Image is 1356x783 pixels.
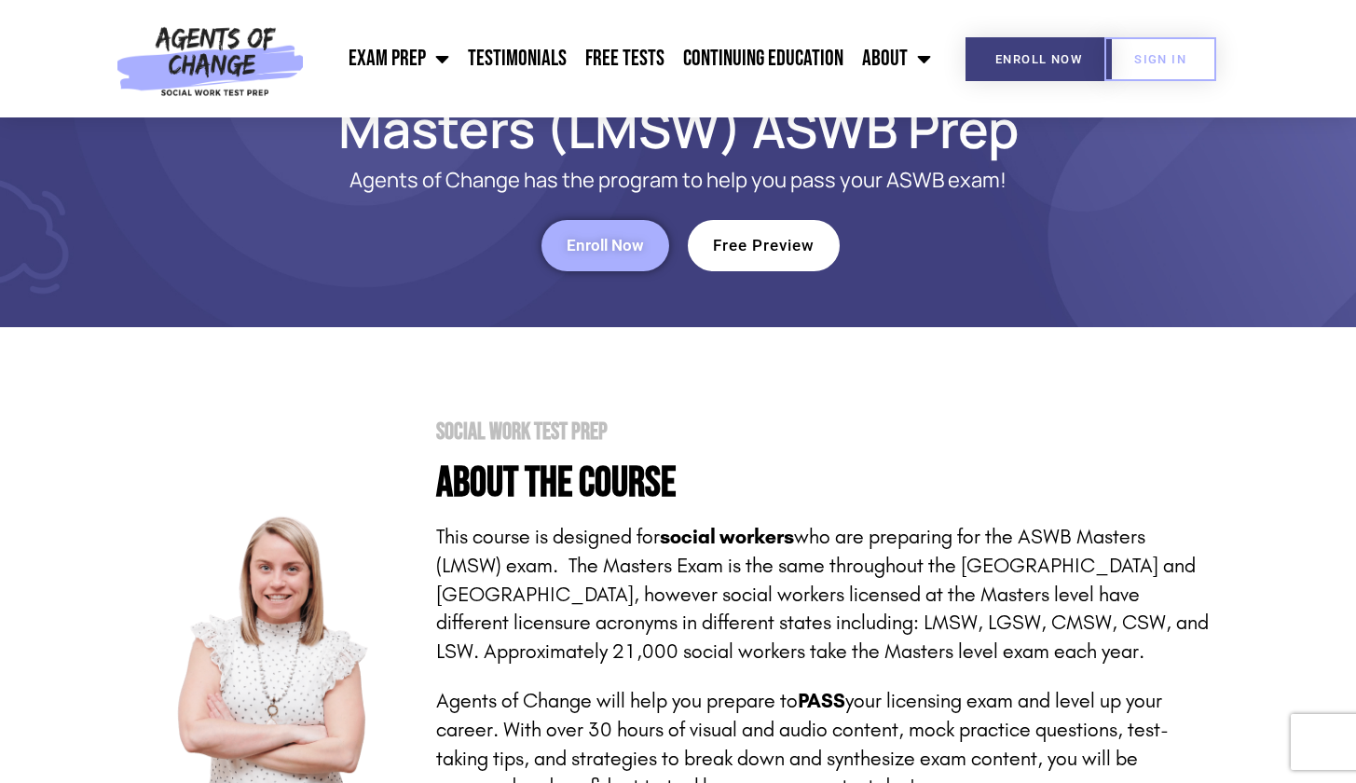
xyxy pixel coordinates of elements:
[995,53,1082,65] span: Enroll Now
[576,35,674,82] a: Free Tests
[1134,53,1186,65] span: SIGN IN
[222,169,1135,192] p: Agents of Change has the program to help you pass your ASWB exam!
[966,37,1112,81] a: Enroll Now
[660,525,794,549] strong: social workers
[798,689,845,713] strong: PASS
[459,35,576,82] a: Testimonials
[339,35,459,82] a: Exam Prep
[436,420,1210,444] h2: Social Work Test Prep
[674,35,853,82] a: Continuing Education
[147,107,1210,150] h1: Masters (LMSW) ASWB Prep
[713,238,815,254] span: Free Preview
[436,523,1210,666] p: This course is designed for who are preparing for the ASWB Masters (LMSW) exam. The Masters Exam ...
[1104,37,1216,81] a: SIGN IN
[541,220,669,271] a: Enroll Now
[436,462,1210,504] h4: About the Course
[313,35,941,82] nav: Menu
[688,220,840,271] a: Free Preview
[853,35,940,82] a: About
[567,238,644,254] span: Enroll Now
